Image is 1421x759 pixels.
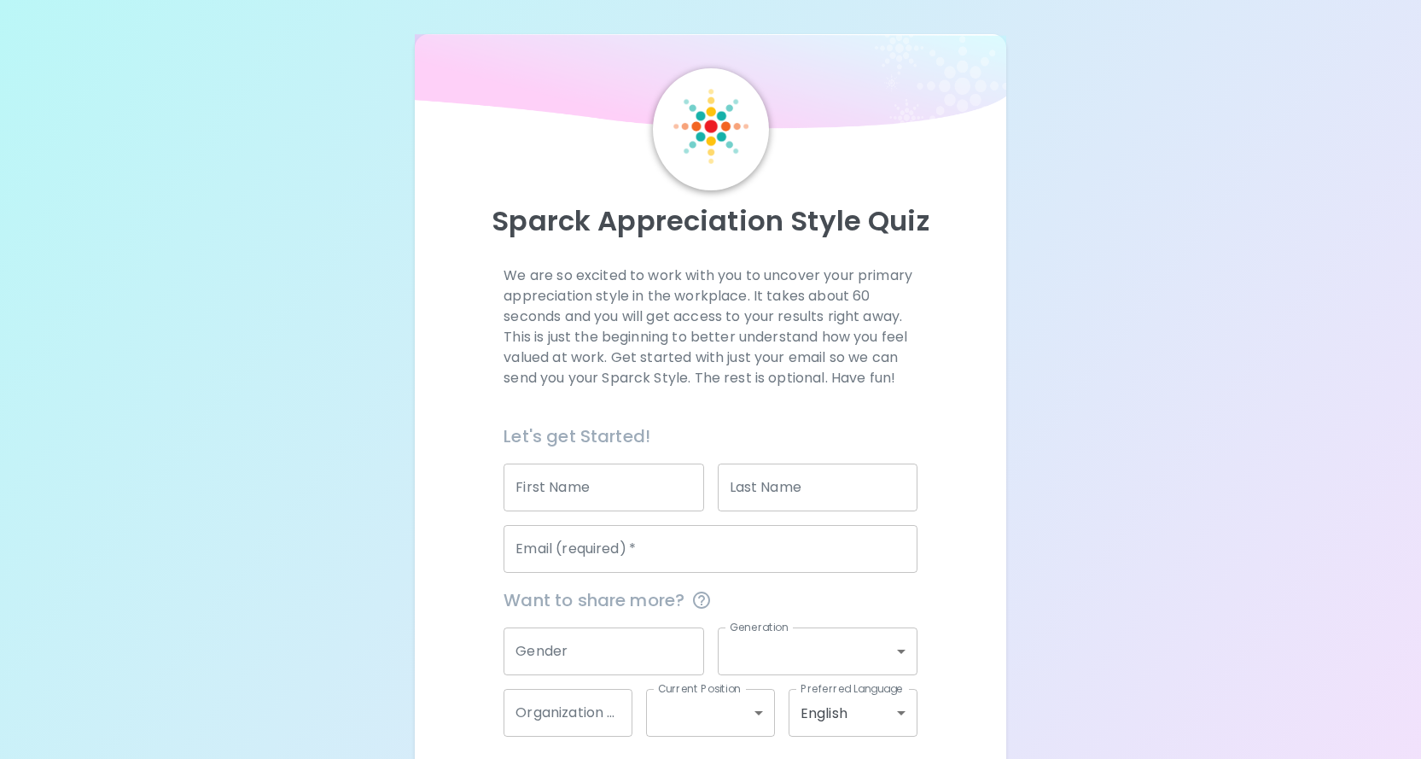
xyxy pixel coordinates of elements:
p: We are so excited to work with you to uncover your primary appreciation style in the workplace. I... [504,266,917,388]
label: Current Position [658,681,741,696]
div: English [789,689,917,737]
h6: Let's get Started! [504,423,917,450]
svg: This information is completely confidential and only used for aggregated appreciation studies at ... [691,590,712,610]
label: Preferred Language [801,681,903,696]
p: Sparck Appreciation Style Quiz [435,204,987,238]
label: Generation [730,620,789,634]
img: wave [415,34,1007,137]
img: Sparck Logo [673,89,748,164]
span: Want to share more? [504,587,917,614]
